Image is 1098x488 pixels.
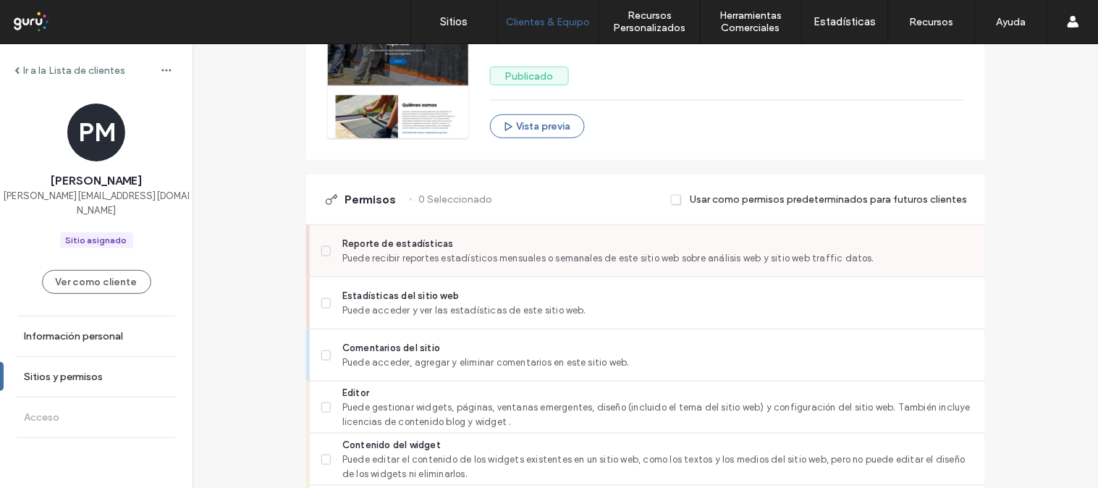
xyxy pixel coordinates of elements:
[419,186,493,213] label: 0 Seleccionado
[24,330,123,342] label: Información personal
[490,67,569,85] label: Publicado
[342,386,973,400] span: Editor
[42,270,151,294] button: Ver como cliente
[701,9,801,34] label: Herramientas Comerciales
[51,173,142,189] span: [PERSON_NAME]
[814,15,877,28] label: Estadísticas
[342,289,973,303] span: Estadísticas del sitio web
[507,16,591,28] label: Clientes & Equipo
[342,438,973,453] span: Contenido del widget
[342,251,973,266] span: Puede recibir reportes estadísticos mensuales o semanales de este sitio web sobre análisis web y ...
[345,192,397,208] span: Permisos
[67,104,125,161] div: PM
[691,186,968,213] label: Usar como permisos predeterminados para futuros clientes
[342,453,973,481] span: Puede editar el contenido de los widgets existentes en un sitio web, como los textos y los medios...
[599,9,700,34] label: Recursos Personalizados
[910,16,954,28] label: Recursos
[342,400,973,429] span: Puede gestionar widgets, páginas, ventanas emergentes, diseño (incluido el tema del sitio web) y ...
[441,15,468,28] label: Sitios
[23,64,125,77] label: Ir a la Lista de clientes
[342,341,973,356] span: Comentarios del sitio
[490,114,585,138] button: Vista previa
[342,303,973,318] span: Puede acceder y ver las estadísticas de este sitio web.
[342,237,973,251] span: Reporte de estadísticas
[24,411,59,424] label: Acceso
[997,16,1026,28] label: Ayuda
[342,356,973,370] span: Puede acceder, agregar y eliminar comentarios en este sitio web.
[66,234,127,247] div: Sitio asignado
[31,10,71,23] span: Ayuda
[24,371,103,383] label: Sitios y permisos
